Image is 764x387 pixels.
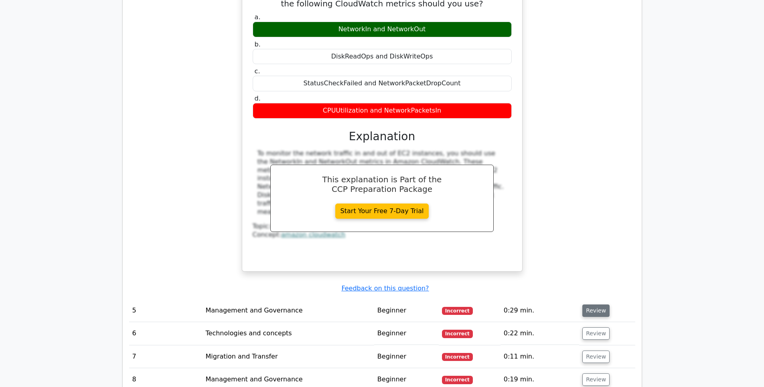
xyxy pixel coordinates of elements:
div: Topic: [253,222,512,231]
td: 6 [129,322,203,345]
span: Incorrect [442,330,473,338]
div: DiskReadOps and DiskWriteOps [253,49,512,64]
div: Concept: [253,231,512,239]
a: Start Your Free 7-Day Trial [335,204,429,219]
span: a. [255,13,261,21]
td: Management and Governance [202,299,374,322]
span: b. [255,40,261,48]
button: Review [582,304,610,317]
div: CPUUtilization and NetworkPacketsIn [253,103,512,119]
td: Beginner [374,345,439,368]
a: Feedback on this question? [341,284,429,292]
div: StatusCheckFailed and NetworkPacketDropCount [253,76,512,91]
td: 7 [129,345,203,368]
button: Review [582,327,610,340]
div: NetworkIn and NetworkOut [253,22,512,37]
button: Review [582,351,610,363]
td: 0:29 min. [501,299,579,322]
span: c. [255,67,260,75]
td: Technologies and concepts [202,322,374,345]
td: 0:22 min. [501,322,579,345]
span: Incorrect [442,307,473,315]
div: To monitor the network traffic in and out of EC2 instances, you should use the NetworkIn and Netw... [257,149,507,216]
h3: Explanation [257,130,507,143]
a: amazon cloudwatch [281,231,345,238]
td: 5 [129,299,203,322]
td: Beginner [374,322,439,345]
td: 0:11 min. [501,345,579,368]
span: Incorrect [442,353,473,361]
td: Beginner [374,299,439,322]
span: d. [255,95,261,102]
button: Review [582,373,610,386]
span: Incorrect [442,376,473,384]
td: Migration and Transfer [202,345,374,368]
